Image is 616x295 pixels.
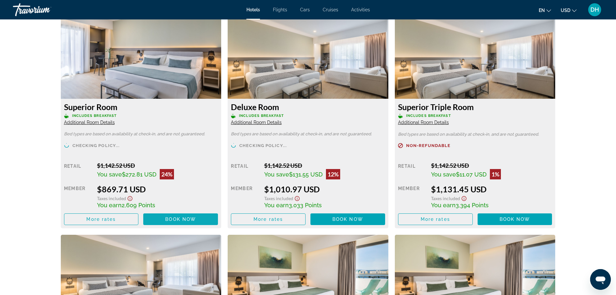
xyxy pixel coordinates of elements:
[72,114,117,118] span: Includes Breakfast
[61,18,222,99] img: 65815099-1cad-48be-89c1-640f692b5460.jpeg
[64,184,92,209] div: Member
[160,169,174,179] div: 24%
[421,217,450,222] span: More rates
[561,6,577,15] button: Change currency
[478,213,552,225] button: Book now
[500,217,530,222] span: Book now
[395,18,556,99] img: 93924045-b9a6-4053-a5aa-fe1e4620a93c.jpeg
[231,184,259,209] div: Member
[490,169,501,179] div: 1%
[398,102,552,112] h3: Superior Triple Room
[590,6,599,13] span: DH
[398,132,552,137] p: Bed types are based on availability at check-in, and are not guaranteed.
[86,217,116,222] span: More rates
[246,7,260,12] a: Hotels
[406,143,450,148] span: Non-refundable
[231,162,259,179] div: Retail
[239,143,287,148] span: Checking policy...
[398,120,449,125] span: Additional Room Details
[289,202,322,209] span: 3,033 Points
[431,202,456,209] span: You earn
[165,217,196,222] span: Book now
[264,196,293,201] span: Taxes included
[264,162,385,169] div: $1,142.52 USD
[97,202,122,209] span: You earn
[590,269,611,290] iframe: Button to launch messaging window
[97,184,218,194] div: $869.71 USD
[273,7,287,12] a: Flights
[264,184,385,194] div: $1,010.97 USD
[398,162,426,179] div: Retail
[264,171,289,178] span: You save
[254,217,283,222] span: More rates
[561,8,570,13] span: USD
[97,162,218,169] div: $1,142.52 USD
[64,102,218,112] h3: Superior Room
[97,171,122,178] span: You save
[64,132,218,136] p: Bed types are based on availability at check-in, and are not guaranteed.
[231,213,306,225] button: More rates
[126,194,134,201] button: Show Taxes and Fees disclaimer
[332,217,363,222] span: Book now
[231,102,385,112] h3: Deluxe Room
[122,202,155,209] span: 2,609 Points
[323,7,338,12] a: Cruises
[64,162,92,179] div: Retail
[143,213,218,225] button: Book now
[406,114,451,118] span: Includes Breakfast
[72,143,120,148] span: Checking policy...
[539,8,545,13] span: en
[310,213,385,225] button: Book now
[264,202,289,209] span: You earn
[326,169,340,179] div: 12%
[456,171,487,178] span: $11.07 USD
[586,3,603,17] button: User Menu
[228,18,388,99] img: 93924045-b9a6-4053-a5aa-fe1e4620a93c.jpeg
[239,114,284,118] span: Includes Breakfast
[351,7,370,12] a: Activities
[456,202,489,209] span: 3,394 Points
[300,7,310,12] a: Cars
[64,120,115,125] span: Additional Room Details
[431,196,460,201] span: Taxes included
[13,1,78,18] a: Travorium
[398,184,426,209] div: Member
[460,194,468,201] button: Show Taxes and Fees disclaimer
[431,171,456,178] span: You save
[122,171,157,178] span: $272.81 USD
[231,132,385,136] p: Bed types are based on availability at check-in, and are not guaranteed.
[398,213,473,225] button: More rates
[431,162,552,169] div: $1,142.52 USD
[293,194,301,201] button: Show Taxes and Fees disclaimer
[289,171,323,178] span: $131.55 USD
[97,196,126,201] span: Taxes included
[431,184,552,194] div: $1,131.45 USD
[64,213,139,225] button: More rates
[539,6,551,15] button: Change language
[231,120,282,125] span: Additional Room Details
